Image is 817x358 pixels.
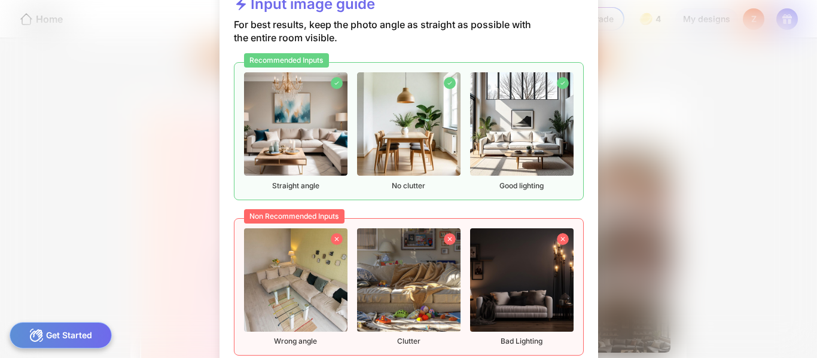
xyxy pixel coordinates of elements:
div: Bad Lighting [470,228,574,346]
div: Clutter [357,228,461,346]
div: Get Started [10,322,112,348]
div: For best results, keep the photo angle as straight as possible with the entire room visible. [234,18,545,62]
img: recommendedImageFurnished3.png [470,72,574,176]
img: nonrecommendedImageFurnished1.png [244,228,347,332]
img: nonrecommendedImageFurnished2.png [357,228,461,332]
div: Straight angle [244,72,347,190]
div: No clutter [357,72,461,190]
div: Good lighting [470,72,574,190]
div: Recommended Inputs [244,53,330,68]
img: recommendedImageFurnished1.png [244,72,347,176]
img: nonrecommendedImageFurnished3.png [470,228,574,332]
img: recommendedImageFurnished2.png [357,72,461,176]
div: Wrong angle [244,228,347,346]
div: Non Recommended Inputs [244,209,345,224]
